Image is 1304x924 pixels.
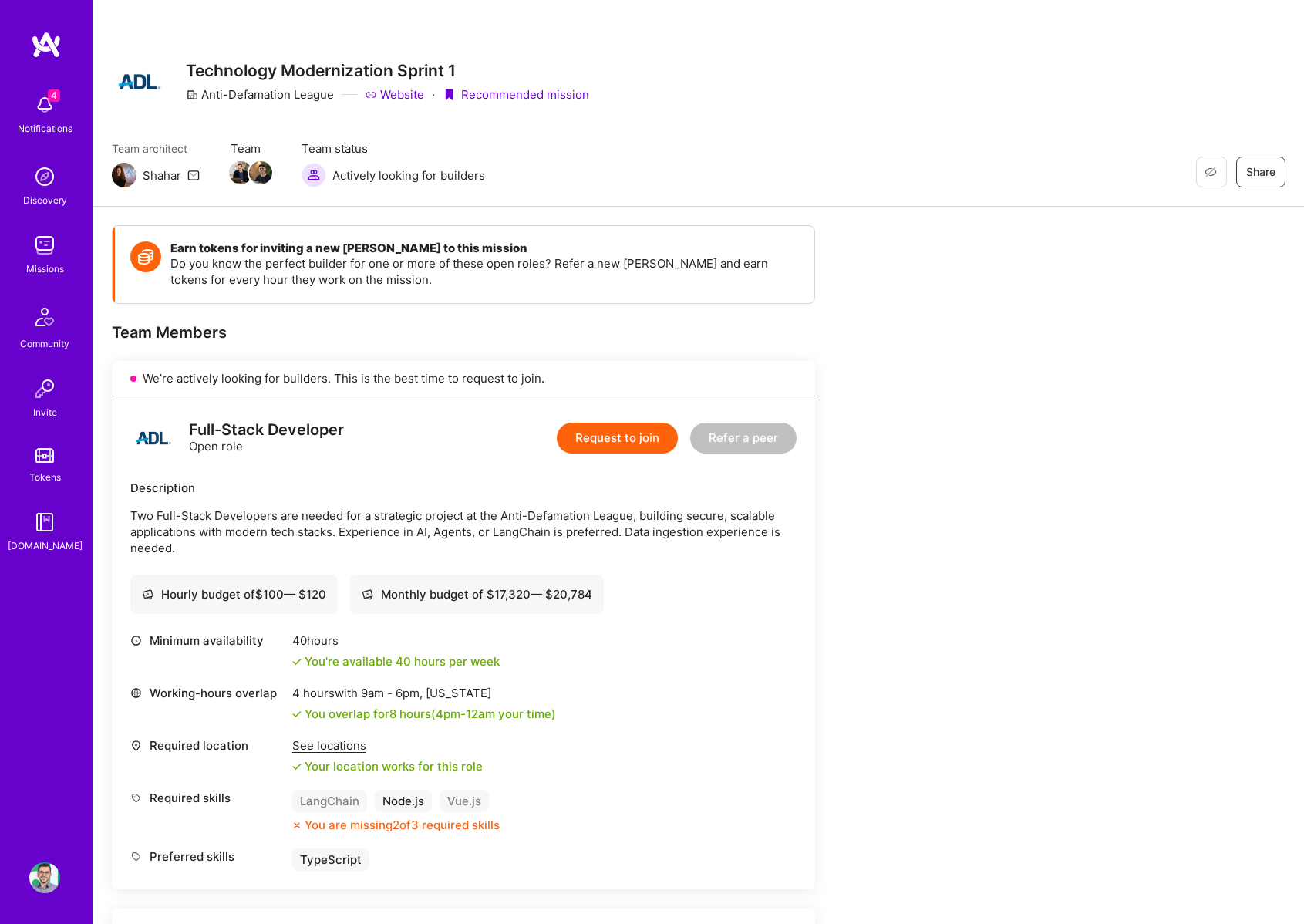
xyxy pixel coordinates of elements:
span: 9am - 6pm , [358,686,426,700]
p: Two Full-Stack Developers are needed for a strategic project at the Anti-Defamation League, build... [130,508,797,556]
div: 4 hours with [US_STATE] [292,685,556,701]
a: User Avatar [25,862,64,893]
div: Invite [33,404,57,420]
a: Team Member Avatar [251,160,271,186]
div: Discovery [23,192,67,208]
div: LangChain [292,790,367,812]
div: Tokens [29,469,61,485]
span: Share [1246,164,1275,180]
i: icon Cash [362,588,373,600]
div: Description [130,480,797,496]
button: Refer a peer [690,423,797,454]
img: Actively looking for builders [302,163,326,187]
i: icon Check [292,762,302,771]
div: Required skills [130,790,285,806]
span: Team [231,140,271,157]
i: icon CompanyGray [186,89,198,101]
i: icon CloseOrange [292,821,302,830]
img: Team Architect [112,163,136,187]
div: Notifications [18,120,72,137]
div: 40 hours [292,632,500,649]
h4: Earn tokens for inviting a new [PERSON_NAME] to this mission [170,241,799,255]
a: Website [365,86,424,103]
div: Anti-Defamation League [186,86,334,103]
img: teamwork [29,230,60,261]
div: See locations [292,737,483,754]
div: Missions [26,261,64,277]
div: Open role [189,422,344,454]
div: Vue.js [440,790,489,812]
i: icon Clock [130,635,142,646]
span: 4 [48,89,60,102]
i: icon Cash [142,588,153,600]
div: [DOMAIN_NAME] [8,538,83,554]
span: Team status [302,140,485,157]
img: discovery [29,161,60,192]
i: icon Check [292,710,302,719]
h3: Technology Modernization Sprint 1 [186,61,589,80]
div: We’re actively looking for builders. This is the best time to request to join. [112,361,815,396]
img: tokens [35,448,54,463]
button: Share [1236,157,1285,187]
div: Monthly budget of $ 17,320 — $ 20,784 [362,586,592,602]
i: icon World [130,687,142,699]
div: Shahar [143,167,181,184]
div: Team Members [112,322,815,342]
div: You overlap for 8 hours ( your time) [305,706,556,722]
i: icon Location [130,740,142,751]
img: User Avatar [29,862,60,893]
img: logo [130,415,177,461]
div: Preferred skills [130,848,285,865]
a: Team Member Avatar [231,160,251,186]
img: Token icon [130,241,161,272]
i: icon EyeClosed [1205,166,1217,178]
div: Required location [130,737,285,754]
div: You're available 40 hours per week [292,653,500,669]
div: · [432,86,435,103]
i: icon Tag [130,792,142,804]
img: guide book [29,507,60,538]
div: You are missing 2 of 3 required skills [305,817,500,833]
div: Hourly budget of $ 100 — $ 120 [142,586,326,602]
i: icon Mail [187,169,200,181]
span: 4pm - 12am [436,706,495,721]
img: Community [26,298,63,336]
img: logo [31,31,62,59]
div: Minimum availability [130,632,285,649]
i: icon Check [292,657,302,666]
div: TypeScript [292,848,369,871]
div: Full-Stack Developer [189,422,344,438]
img: Company Logo [112,54,167,110]
button: Request to join [557,423,678,454]
div: Node.js [375,790,432,812]
img: Team Member Avatar [229,161,252,184]
i: icon Tag [130,851,142,862]
div: Working-hours overlap [130,685,285,701]
div: Your location works for this role [292,758,483,774]
img: Invite [29,373,60,404]
p: Do you know the perfect builder for one or more of these open roles? Refer a new [PERSON_NAME] an... [170,255,799,288]
span: Actively looking for builders [332,167,485,184]
img: Team Member Avatar [249,161,272,184]
i: icon PurpleRibbon [443,89,455,101]
div: Recommended mission [443,86,589,103]
span: Team architect [112,140,200,157]
div: Community [20,336,69,352]
img: bell [29,89,60,120]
